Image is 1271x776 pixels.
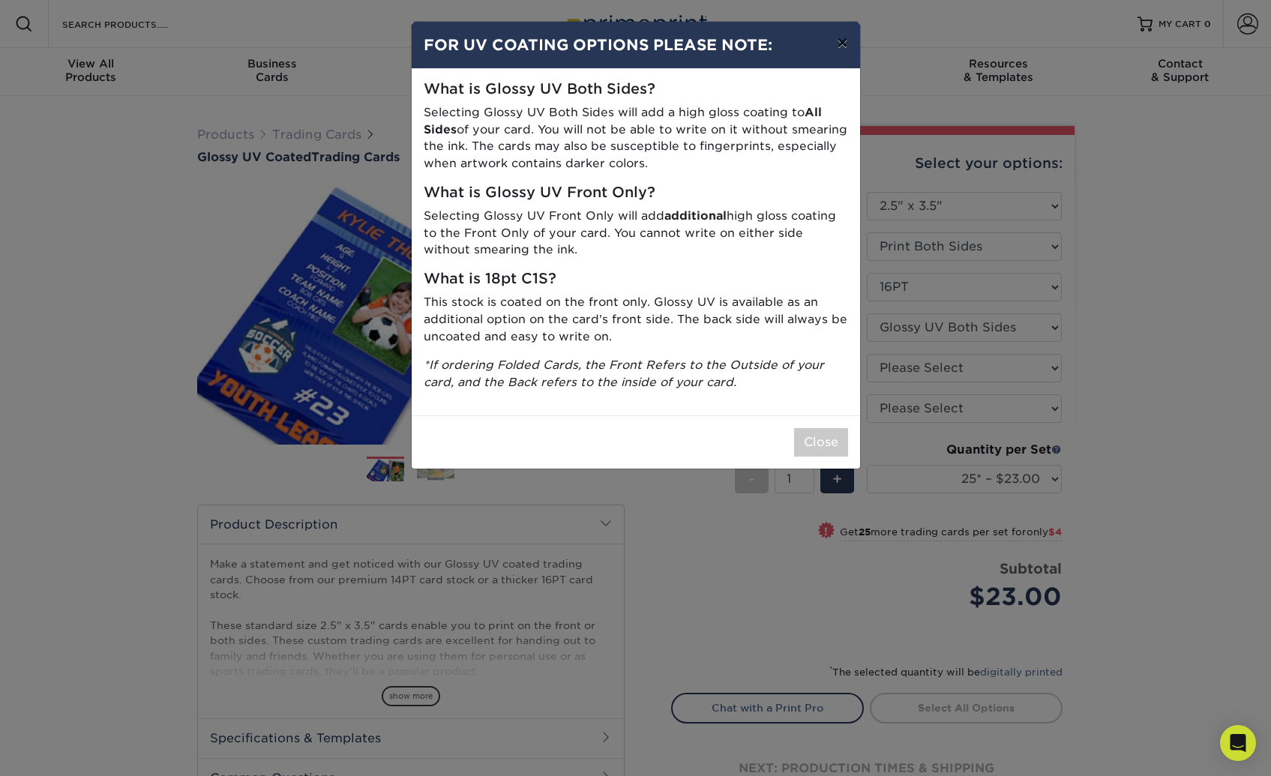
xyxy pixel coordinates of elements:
h4: FOR UV COATING OPTIONS PLEASE NOTE: [424,34,848,56]
div: Open Intercom Messenger [1220,725,1256,761]
p: Selecting Glossy UV Front Only will add high gloss coating to the Front Only of your card. You ca... [424,208,848,259]
h5: What is Glossy UV Both Sides? [424,81,848,98]
h5: What is 18pt C1S? [424,271,848,288]
i: *If ordering Folded Cards, the Front Refers to the Outside of your card, and the Back refers to t... [424,358,824,389]
strong: additional [664,208,727,223]
h5: What is Glossy UV Front Only? [424,184,848,202]
button: Close [794,428,848,457]
p: This stock is coated on the front only. Glossy UV is available as an additional option on the car... [424,294,848,345]
button: × [825,22,859,64]
p: Selecting Glossy UV Both Sides will add a high gloss coating to of your card. You will not be abl... [424,104,848,172]
strong: All Sides [424,105,822,136]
